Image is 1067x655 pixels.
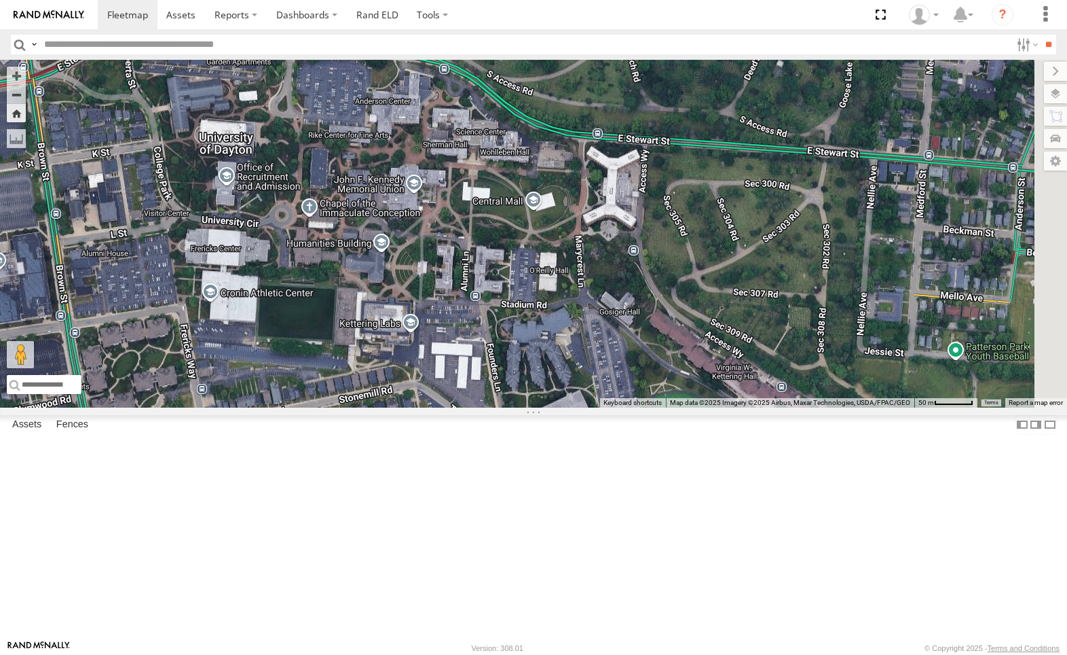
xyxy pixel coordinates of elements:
[472,644,523,652] div: Version: 308.01
[603,398,662,408] button: Keyboard shortcuts
[988,644,1060,652] a: Terms and Conditions
[5,415,48,434] label: Assets
[1029,415,1043,435] label: Dock Summary Table to the Right
[992,4,1013,26] i: ?
[1009,399,1063,406] a: Report a map error
[1011,35,1041,54] label: Search Filter Options
[670,399,910,406] span: Map data ©2025 Imagery ©2025 Airbus, Maxar Technologies, USDA/FPAC/GEO
[29,35,39,54] label: Search Query
[1015,415,1029,435] label: Dock Summary Table to the Left
[1044,152,1067,171] label: Map Settings
[1043,415,1057,435] label: Hide Summary Table
[918,399,934,406] span: 50 m
[7,67,26,85] button: Zoom in
[50,415,95,434] label: Fences
[984,400,998,406] a: Terms (opens in new tab)
[7,641,70,655] a: Visit our Website
[7,104,26,122] button: Zoom Home
[924,644,1060,652] div: © Copyright 2025 -
[14,10,84,20] img: rand-logo.svg
[904,5,943,25] div: Mike Seta
[7,341,34,368] button: Drag Pegman onto the map to open Street View
[7,129,26,148] label: Measure
[7,85,26,104] button: Zoom out
[914,398,977,408] button: Map Scale: 50 m per 54 pixels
